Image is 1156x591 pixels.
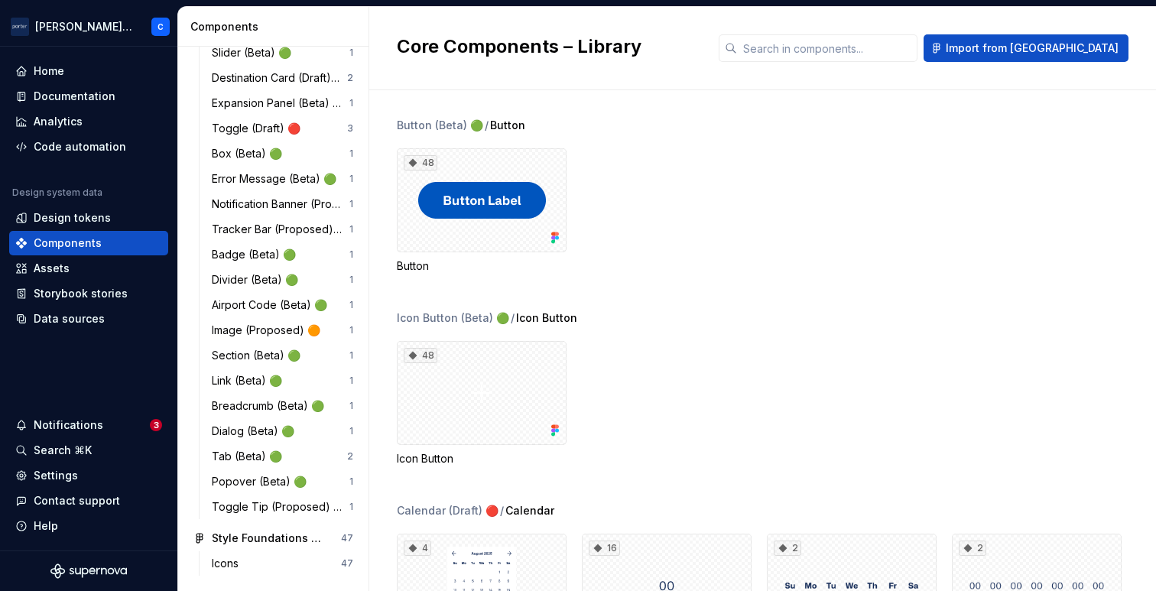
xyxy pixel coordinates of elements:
[9,206,168,230] a: Design tokens
[206,66,359,90] a: Destination Card (Draft) 🔴2
[206,551,359,576] a: Icons47
[212,424,300,439] div: Dialog (Beta) 🟢
[34,468,78,483] div: Settings
[34,443,92,458] div: Search ⌘K
[212,121,307,136] div: Toggle (Draft) 🔴
[190,19,362,34] div: Components
[34,518,58,534] div: Help
[349,97,353,109] div: 1
[212,45,297,60] div: Slider (Beta) 🟢
[212,196,349,212] div: Notification Banner (Proposed) 🟠
[349,198,353,210] div: 1
[206,41,359,65] a: Slider (Beta) 🟢1
[397,341,567,466] div: 48Icon Button
[404,541,431,556] div: 4
[34,286,128,301] div: Storybook stories
[206,141,359,166] a: Box (Beta) 🟢1
[157,21,164,33] div: C
[34,210,111,226] div: Design tokens
[397,148,567,274] div: 48Button
[12,187,102,199] div: Design system data
[3,10,174,43] button: [PERSON_NAME] AirlinesC
[349,223,353,235] div: 1
[206,318,359,343] a: Image (Proposed) 🟠1
[212,499,349,515] div: Toggle Tip (Proposed) 🟠
[212,247,302,262] div: Badge (Beta) 🟢
[206,167,359,191] a: Error Message (Beta) 🟢1
[490,118,525,133] span: Button
[34,417,103,433] div: Notifications
[485,118,489,133] span: /
[9,489,168,513] button: Contact support
[9,256,168,281] a: Assets
[212,297,333,313] div: Airport Code (Beta) 🟢
[500,503,504,518] span: /
[150,419,162,431] span: 3
[212,272,304,287] div: Divider (Beta) 🟢
[212,474,313,489] div: Popover (Beta) 🟢
[9,463,168,488] a: Settings
[349,47,353,59] div: 1
[341,557,353,570] div: 47
[9,281,168,306] a: Storybook stories
[212,146,288,161] div: Box (Beta) 🟢
[206,419,359,443] a: Dialog (Beta) 🟢1
[349,501,353,513] div: 1
[347,122,353,135] div: 3
[9,135,168,159] a: Code automation
[34,235,102,251] div: Components
[9,109,168,134] a: Analytics
[206,116,359,141] a: Toggle (Draft) 🔴3
[397,258,567,274] div: Button
[959,541,986,556] div: 2
[9,59,168,83] a: Home
[737,34,917,62] input: Search in components...
[589,541,620,556] div: 16
[11,18,29,36] img: f0306bc8-3074-41fb-b11c-7d2e8671d5eb.png
[206,343,359,368] a: Section (Beta) 🟢1
[212,531,326,546] div: Style Foundations – Library
[212,556,245,571] div: Icons
[349,400,353,412] div: 1
[34,114,83,129] div: Analytics
[35,19,133,34] div: [PERSON_NAME] Airlines
[34,311,105,326] div: Data sources
[511,310,515,326] span: /
[404,348,437,363] div: 48
[404,155,437,170] div: 48
[206,268,359,292] a: Divider (Beta) 🟢1
[397,310,509,326] div: Icon Button (Beta) 🟢
[206,469,359,494] a: Popover (Beta) 🟢1
[9,231,168,255] a: Components
[924,34,1128,62] button: Import from [GEOGRAPHIC_DATA]
[34,493,120,508] div: Contact support
[34,63,64,79] div: Home
[206,394,359,418] a: Breadcrumb (Beta) 🟢1
[212,373,288,388] div: Link (Beta) 🟢
[206,242,359,267] a: Badge (Beta) 🟢1
[212,398,330,414] div: Breadcrumb (Beta) 🟢
[212,171,343,187] div: Error Message (Beta) 🟢
[206,217,359,242] a: Tracker Bar (Proposed) 🟠1
[397,118,483,133] div: Button (Beta) 🟢
[349,148,353,160] div: 1
[212,96,349,111] div: Expansion Panel (Beta) 🟢
[212,222,349,237] div: Tracker Bar (Proposed) 🟠
[34,261,70,276] div: Assets
[34,139,126,154] div: Code automation
[349,324,353,336] div: 1
[505,503,554,518] span: Calendar
[349,476,353,488] div: 1
[9,307,168,331] a: Data sources
[349,274,353,286] div: 1
[946,41,1119,56] span: Import from [GEOGRAPHIC_DATA]
[9,84,168,109] a: Documentation
[212,348,307,363] div: Section (Beta) 🟢
[347,72,353,84] div: 2
[50,563,127,579] svg: Supernova Logo
[516,310,577,326] span: Icon Button
[206,293,359,317] a: Airport Code (Beta) 🟢1
[212,70,347,86] div: Destination Card (Draft) 🔴
[774,541,801,556] div: 2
